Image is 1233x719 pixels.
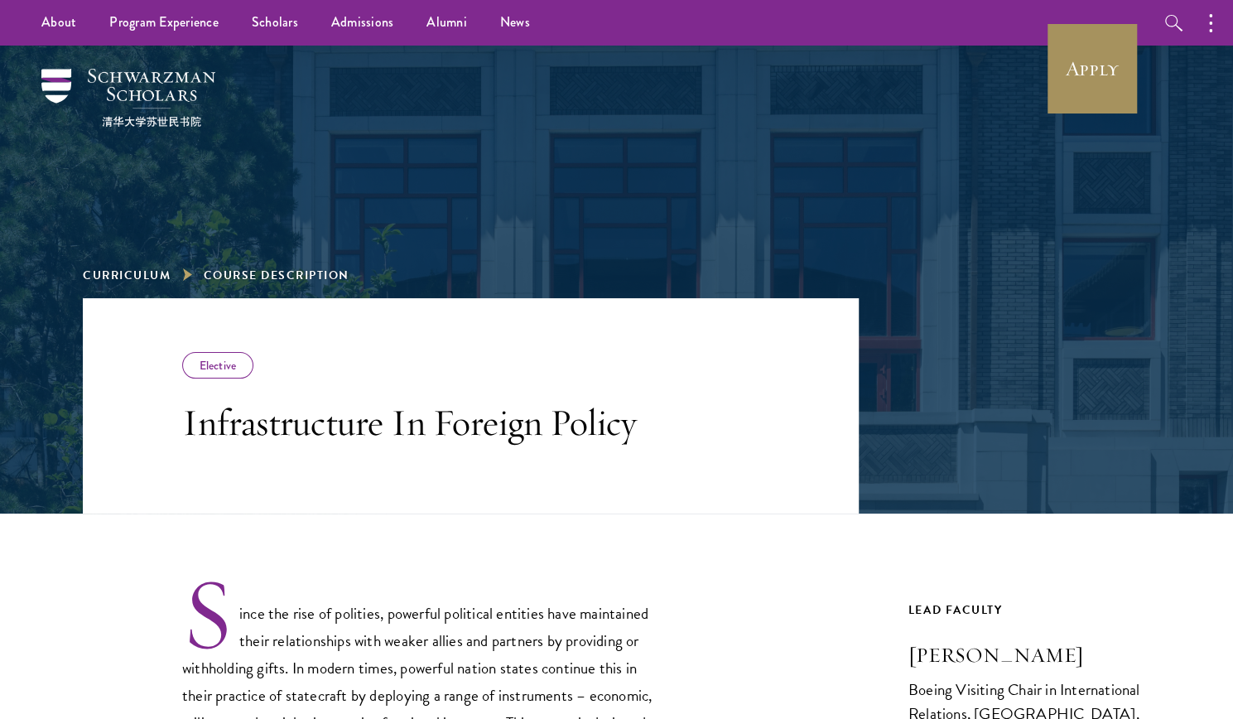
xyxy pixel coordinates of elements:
[41,69,215,127] img: Schwarzman Scholars
[908,600,1150,620] div: Lead Faculty
[1046,22,1139,115] a: Apply
[908,641,1150,669] h3: [PERSON_NAME]
[182,399,654,446] h3: Infrastructure In Foreign Policy
[204,267,349,284] span: Course Description
[83,267,171,284] a: Curriculum
[182,352,253,379] div: Elective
